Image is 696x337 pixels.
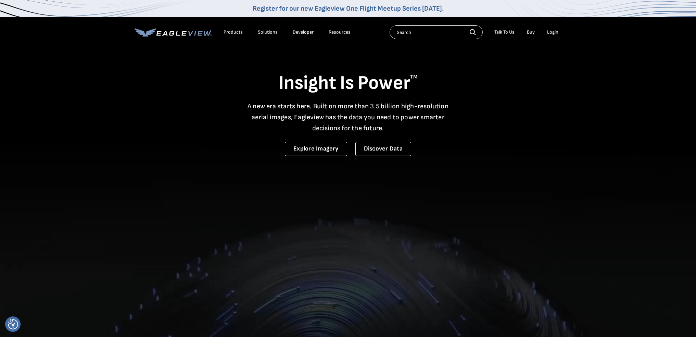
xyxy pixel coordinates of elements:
h1: Insight Is Power [135,71,562,95]
div: Login [547,29,558,35]
a: Explore Imagery [285,142,347,156]
input: Search [390,25,483,39]
a: Discover Data [355,142,411,156]
div: Resources [329,29,351,35]
p: A new era starts here. Built on more than 3.5 billion high-resolution aerial images, Eagleview ha... [243,101,453,134]
button: Consent Preferences [8,319,18,329]
a: Register for our new Eagleview One Flight Meetup Series [DATE]. [253,4,444,13]
sup: TM [410,74,418,80]
div: Solutions [258,29,278,35]
a: Developer [293,29,314,35]
a: Buy [527,29,535,35]
img: Revisit consent button [8,319,18,329]
div: Talk To Us [494,29,515,35]
div: Products [224,29,243,35]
